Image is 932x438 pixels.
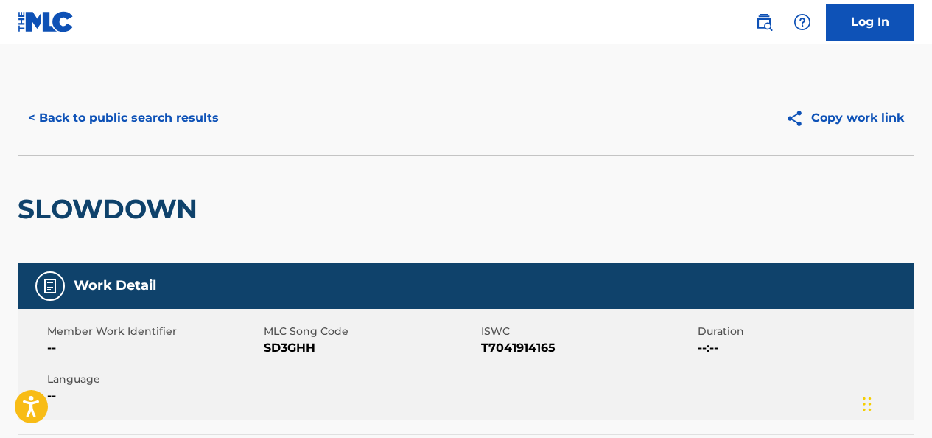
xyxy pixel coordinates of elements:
button: < Back to public search results [18,100,229,136]
span: T7041914165 [481,339,694,357]
img: search [755,13,773,31]
iframe: Chat Widget [858,367,932,438]
span: Duration [698,324,911,339]
span: -- [47,339,260,357]
div: Drag [863,382,872,426]
img: Work Detail [41,277,59,295]
button: Copy work link [775,100,914,136]
span: ISWC [481,324,694,339]
img: MLC Logo [18,11,74,32]
h5: Work Detail [74,277,156,294]
img: help [793,13,811,31]
span: SD3GHH [264,339,477,357]
span: Member Work Identifier [47,324,260,339]
span: --:-- [698,339,911,357]
div: Help [788,7,817,37]
img: Copy work link [785,109,811,128]
a: Public Search [749,7,779,37]
a: Log In [826,4,914,41]
span: Language [47,372,260,387]
span: -- [47,387,260,405]
span: MLC Song Code [264,324,477,339]
h2: SLOWDOWN [18,192,205,226]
